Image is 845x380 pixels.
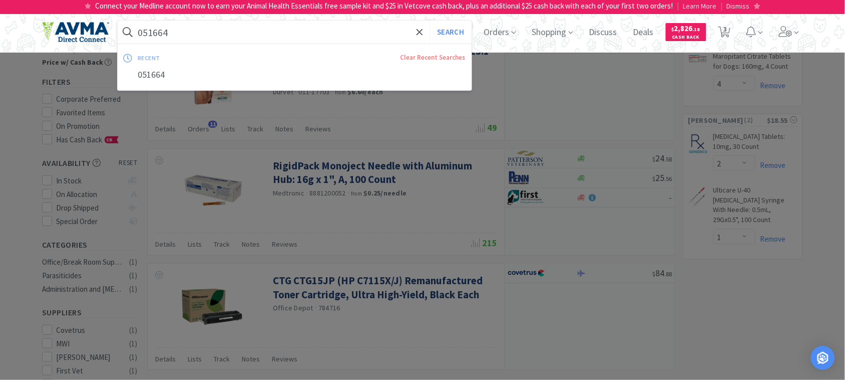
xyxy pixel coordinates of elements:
img: e4e33dab9f054f5782a47901c742baa9_102.png [42,22,109,43]
span: Deals [629,12,658,52]
span: . 18 [693,26,700,33]
span: Dismiss [727,2,750,11]
a: Discuss [585,28,621,37]
span: | [677,1,679,11]
span: 3 [724,9,727,49]
div: Open Intercom Messenger [811,346,835,370]
div: recent [138,50,280,66]
span: Cash Back [672,35,700,41]
span: Learn More [683,2,717,11]
span: $ [672,26,674,33]
span: | [721,1,723,11]
span: Shopping [528,12,577,52]
input: Search by item, sku, manufacturer, ingredient, size... [118,21,472,44]
span: Discuss [585,12,621,52]
a: 3 [714,29,735,38]
div: 051664 [118,66,472,84]
span: 2,826 [672,24,700,33]
a: $2,826.18Cash Back [666,19,706,46]
a: Clear Recent Searches [400,53,466,62]
button: Search [430,21,471,44]
span: Orders [480,12,520,52]
a: Deals [629,28,658,37]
